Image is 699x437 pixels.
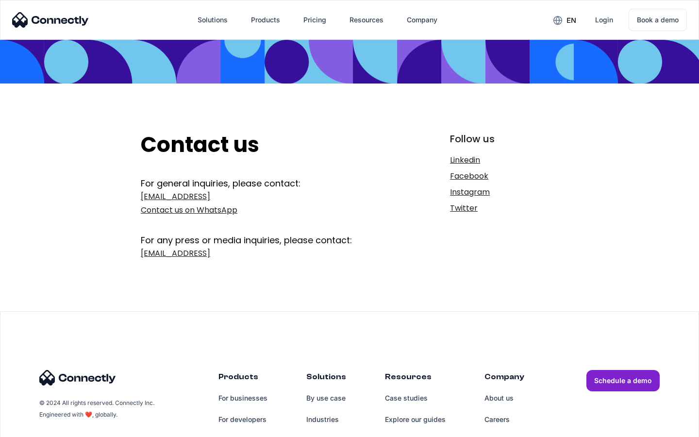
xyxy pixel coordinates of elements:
div: en [566,14,576,27]
div: For general inquiries, please contact: [141,177,387,190]
div: Products [251,13,280,27]
div: Login [595,13,613,27]
a: Case studies [385,387,446,409]
img: Connectly Logo [12,12,89,28]
div: Solutions [198,13,228,27]
div: Resources [385,370,446,387]
div: For any press or media inquiries, please contact: [141,219,387,247]
div: Products [218,370,267,387]
a: For businesses [218,387,267,409]
a: Facebook [450,169,558,183]
div: © 2024 All rights reserved. Connectly Inc. Engineered with ❤️, globally. [39,397,156,420]
a: Twitter [450,202,558,215]
img: Connectly Logo [39,370,116,386]
div: Company [407,13,437,27]
a: Linkedin [450,153,558,167]
a: Careers [484,409,524,430]
ul: Language list [19,420,58,434]
a: By use case [306,387,346,409]
a: About us [484,387,524,409]
a: Industries [306,409,346,430]
aside: Language selected: English [10,420,58,434]
div: Pricing [303,13,326,27]
a: Schedule a demo [586,370,660,391]
div: Follow us [450,132,558,146]
div: Resources [349,13,383,27]
div: Company [484,370,524,387]
a: Login [587,8,621,32]
a: Pricing [296,8,334,32]
div: Solutions [306,370,346,387]
a: Instagram [450,185,558,199]
a: [EMAIL_ADDRESS] [141,247,387,260]
a: [EMAIL_ADDRESS]Contact us on WhatsApp [141,190,387,217]
a: Explore our guides [385,409,446,430]
h2: Contact us [141,132,387,158]
a: Book a demo [629,9,687,31]
a: For developers [218,409,267,430]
